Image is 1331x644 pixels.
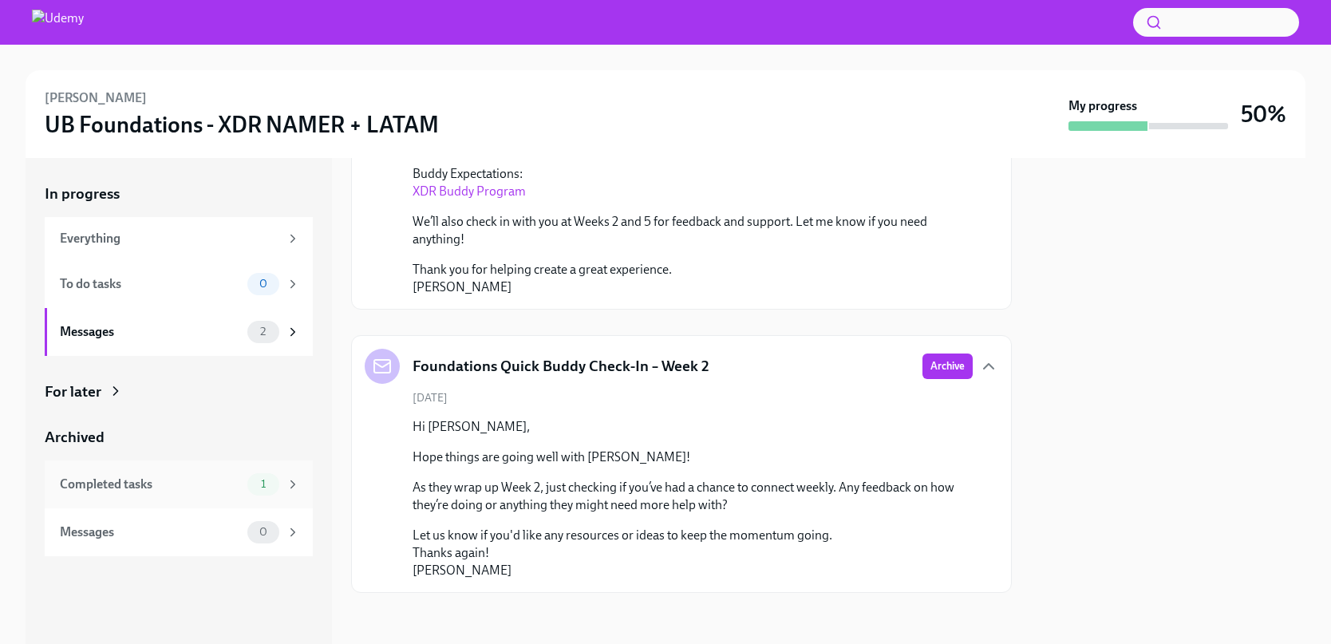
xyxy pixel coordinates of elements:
[413,390,448,405] span: [DATE]
[45,308,313,356] a: Messages2
[413,356,709,377] h5: Foundations Quick Buddy Check-In – Week 2
[60,275,241,293] div: To do tasks
[413,213,973,248] p: We’ll also check in with you at Weeks 2 and 5 for feedback and support. Let me know if you need a...
[413,448,973,466] p: Hope things are going well with [PERSON_NAME]!
[922,354,973,379] button: Archive
[45,427,313,448] a: Archived
[45,381,313,402] a: For later
[60,523,241,541] div: Messages
[251,326,275,338] span: 2
[250,278,277,290] span: 0
[60,323,241,341] div: Messages
[60,476,241,493] div: Completed tasks
[413,418,973,436] p: Hi [PERSON_NAME],
[251,478,275,490] span: 1
[45,381,101,402] div: For later
[930,358,965,374] span: Archive
[32,10,84,35] img: Udemy
[413,184,526,199] a: XDR Buddy Program
[413,527,973,579] p: Let us know if you'd like any resources or ideas to keep the momentum going. Thanks again! [PERSO...
[250,526,277,538] span: 0
[413,261,973,296] p: Thank you for helping create a great experience. [PERSON_NAME]
[60,230,279,247] div: Everything
[45,508,313,556] a: Messages0
[1241,100,1286,128] h3: 50%
[45,89,147,107] h6: [PERSON_NAME]
[1068,97,1137,115] strong: My progress
[45,184,313,204] a: In progress
[413,479,973,514] p: As they wrap up Week 2, just checking if you’ve had a chance to connect weekly. Any feedback on h...
[45,260,313,308] a: To do tasks0
[45,217,313,260] a: Everything
[45,110,439,139] h3: UB Foundations - XDR NAMER + LATAM
[45,460,313,508] a: Completed tasks1
[413,165,973,200] p: Buddy Expectations:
